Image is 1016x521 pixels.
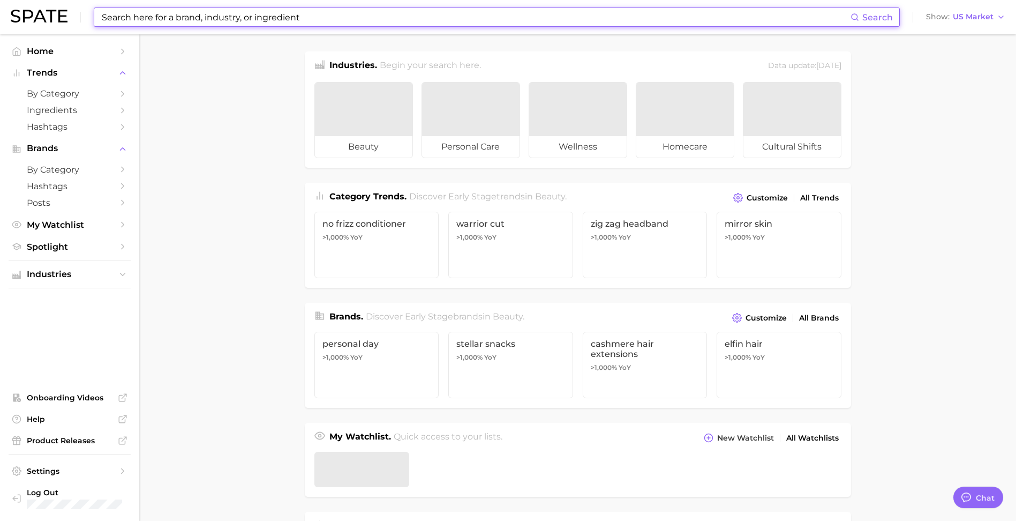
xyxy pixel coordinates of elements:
[322,219,431,229] span: no frizz conditioner
[101,8,851,26] input: Search here for a brand, industry, or ingredient
[800,193,839,203] span: All Trends
[9,85,131,102] a: by Category
[27,165,112,175] span: by Category
[9,178,131,195] a: Hashtags
[743,136,841,158] span: cultural shifts
[725,233,751,241] span: >1,000%
[322,353,349,361] span: >1,000%
[484,233,496,242] span: YoY
[591,363,617,371] span: >1,000%
[636,82,734,158] a: homecare
[456,233,483,241] span: >1,000%
[717,332,841,398] a: elfin hair>1,000% YoY
[448,212,573,278] a: warrior cut>1,000% YoY
[746,314,787,323] span: Customize
[314,82,413,158] a: beauty
[27,270,112,279] span: Industries
[768,59,841,73] div: Data update: [DATE]
[9,217,131,233] a: My Watchlist
[314,212,439,278] a: no frizz conditioner>1,000% YoY
[619,233,631,242] span: YoY
[27,414,112,424] span: Help
[752,233,765,242] span: YoY
[953,14,994,20] span: US Market
[529,82,627,158] a: wellness
[315,136,412,158] span: beauty
[350,353,363,362] span: YoY
[583,212,708,278] a: zig zag headband>1,000% YoY
[322,233,349,241] span: >1,000%
[422,82,520,158] a: personal care
[923,10,1008,24] button: ShowUS Market
[27,105,112,115] span: Ingredients
[862,12,893,23] span: Search
[27,242,112,252] span: Spotlight
[9,43,131,59] a: Home
[784,431,841,445] a: All Watchlists
[725,339,833,349] span: elfin hair
[9,65,131,81] button: Trends
[797,191,841,205] a: All Trends
[9,411,131,427] a: Help
[27,88,112,99] span: by Category
[725,219,833,229] span: mirror skin
[9,390,131,406] a: Onboarding Videos
[27,122,112,132] span: Hashtags
[314,332,439,398] a: personal day>1,000% YoY
[9,102,131,118] a: Ingredients
[422,136,520,158] span: personal care
[394,430,502,445] h2: Quick access to your lists.
[409,191,567,202] span: Discover Early Stage trends in .
[529,136,627,158] span: wellness
[926,14,950,20] span: Show
[11,10,67,23] img: SPATE
[27,68,112,78] span: Trends
[9,195,131,211] a: Posts
[484,353,496,362] span: YoY
[456,353,483,361] span: >1,000%
[9,463,131,479] a: Settings
[329,311,363,322] span: Brands .
[456,339,565,349] span: stellar snacks
[322,339,431,349] span: personal day
[27,46,112,56] span: Home
[329,430,391,445] h1: My Watchlist.
[9,433,131,449] a: Product Releases
[9,118,131,135] a: Hashtags
[9,140,131,157] button: Brands
[619,363,631,372] span: YoY
[27,198,112,208] span: Posts
[796,311,841,325] a: All Brands
[456,219,565,229] span: warrior cut
[329,59,377,73] h1: Industries.
[591,339,699,359] span: cashmere hair extensions
[9,266,131,282] button: Industries
[27,393,112,403] span: Onboarding Videos
[591,219,699,229] span: zig zag headband
[366,311,524,322] span: Discover Early Stage brands in .
[583,332,708,398] a: cashmere hair extensions>1,000% YoY
[731,190,790,205] button: Customize
[743,82,841,158] a: cultural shifts
[717,212,841,278] a: mirror skin>1,000% YoY
[448,332,573,398] a: stellar snacks>1,000% YoY
[717,434,774,443] span: New Watchlist
[27,488,164,497] span: Log Out
[27,466,112,476] span: Settings
[27,220,112,230] span: My Watchlist
[9,485,131,512] a: Log out. Currently logged in with e-mail michael.manket@voyantbeauty.com.
[9,161,131,178] a: by Category
[535,191,565,202] span: beauty
[27,436,112,445] span: Product Releases
[786,434,839,443] span: All Watchlists
[701,430,776,445] button: New Watchlist
[27,181,112,191] span: Hashtags
[27,144,112,153] span: Brands
[636,136,734,158] span: homecare
[380,59,481,73] h2: Begin your search here.
[493,311,523,322] span: beauty
[329,191,407,202] span: Category Trends .
[350,233,363,242] span: YoY
[725,353,751,361] span: >1,000%
[799,314,839,323] span: All Brands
